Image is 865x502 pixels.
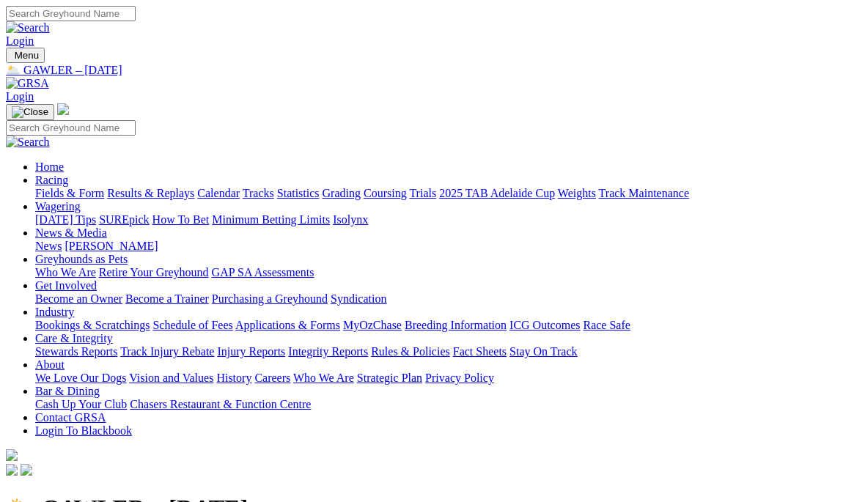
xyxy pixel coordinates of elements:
[35,398,859,411] div: Bar & Dining
[152,319,232,331] a: Schedule of Fees
[371,345,450,358] a: Rules & Policies
[12,106,48,118] img: Close
[6,48,45,63] button: Toggle navigation
[343,319,402,331] a: MyOzChase
[35,372,859,385] div: About
[130,398,311,410] a: Chasers Restaurant & Function Centre
[583,319,630,331] a: Race Safe
[35,411,106,424] a: Contact GRSA
[6,90,34,103] a: Login
[35,226,107,239] a: News & Media
[6,120,136,136] input: Search
[99,213,149,226] a: SUREpick
[35,292,122,305] a: Become an Owner
[357,372,422,384] a: Strategic Plan
[288,345,368,358] a: Integrity Reports
[6,449,18,461] img: logo-grsa-white.png
[35,398,127,410] a: Cash Up Your Club
[6,104,54,120] button: Toggle navigation
[364,187,407,199] a: Coursing
[35,240,859,253] div: News & Media
[107,187,194,199] a: Results & Replays
[216,372,251,384] a: History
[35,292,859,306] div: Get Involved
[453,345,507,358] a: Fact Sheets
[35,319,859,332] div: Industry
[331,292,386,305] a: Syndication
[212,213,330,226] a: Minimum Betting Limits
[212,292,328,305] a: Purchasing a Greyhound
[409,187,436,199] a: Trials
[439,187,555,199] a: 2025 TAB Adelaide Cup
[235,319,340,331] a: Applications & Forms
[129,372,213,384] a: Vision and Values
[35,332,113,344] a: Care & Integrity
[120,345,214,358] a: Track Injury Rebate
[99,266,209,278] a: Retire Your Greyhound
[509,319,580,331] a: ICG Outcomes
[212,266,314,278] a: GAP SA Assessments
[57,103,69,115] img: logo-grsa-white.png
[35,213,96,226] a: [DATE] Tips
[35,174,68,186] a: Racing
[35,253,128,265] a: Greyhounds as Pets
[15,50,39,61] span: Menu
[509,345,577,358] a: Stay On Track
[35,424,132,437] a: Login To Blackbook
[293,372,354,384] a: Who We Are
[35,213,859,226] div: Wagering
[35,240,62,252] a: News
[35,279,97,292] a: Get Involved
[65,240,158,252] a: [PERSON_NAME]
[6,77,49,90] img: GRSA
[217,345,285,358] a: Injury Reports
[35,266,96,278] a: Who We Are
[125,292,209,305] a: Become a Trainer
[6,21,50,34] img: Search
[197,187,240,199] a: Calendar
[6,34,34,47] a: Login
[558,187,596,199] a: Weights
[333,213,368,226] a: Isolynx
[21,464,32,476] img: twitter.svg
[35,306,74,318] a: Industry
[243,187,274,199] a: Tracks
[35,345,117,358] a: Stewards Reports
[599,187,689,199] a: Track Maintenance
[35,372,126,384] a: We Love Our Dogs
[254,372,290,384] a: Careers
[405,319,507,331] a: Breeding Information
[6,63,859,77] a: 🌥️ GAWLER – [DATE]
[6,6,136,21] input: Search
[35,160,64,173] a: Home
[35,266,859,279] div: Greyhounds as Pets
[6,464,18,476] img: facebook.svg
[277,187,320,199] a: Statistics
[425,372,494,384] a: Privacy Policy
[35,187,104,199] a: Fields & Form
[35,319,150,331] a: Bookings & Scratchings
[323,187,361,199] a: Grading
[35,345,859,358] div: Care & Integrity
[152,213,210,226] a: How To Bet
[35,358,65,371] a: About
[6,136,50,149] img: Search
[35,187,859,200] div: Racing
[35,200,81,213] a: Wagering
[35,385,100,397] a: Bar & Dining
